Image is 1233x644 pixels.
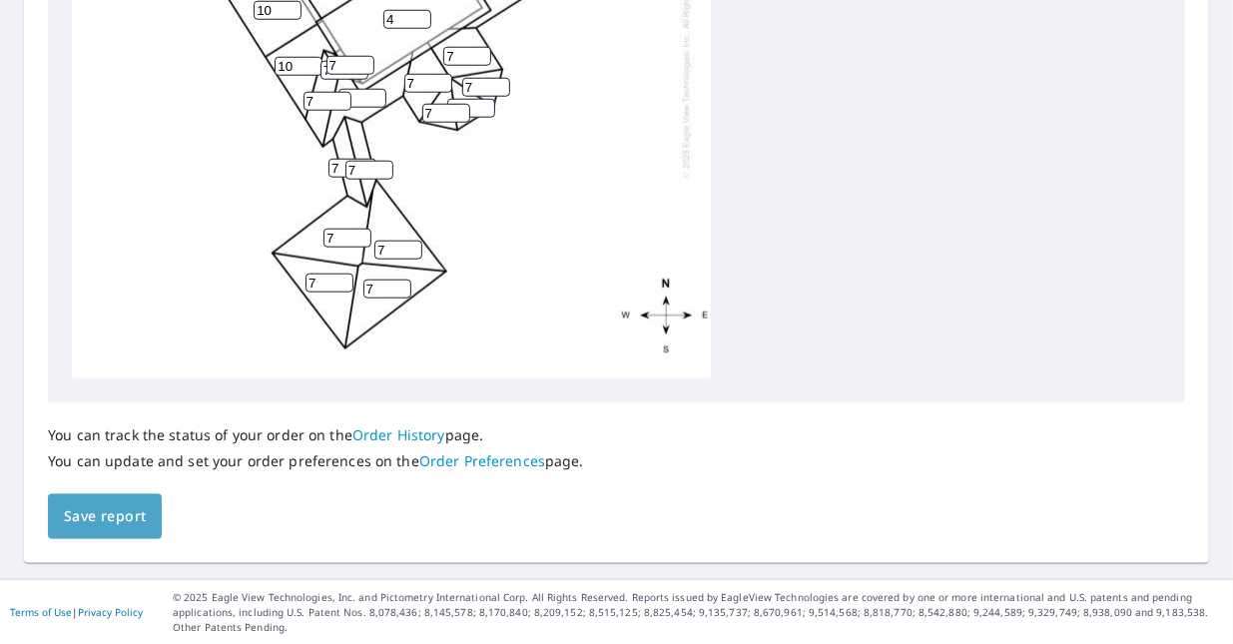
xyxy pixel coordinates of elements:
span: Save report [64,504,146,529]
p: You can track the status of your order on the page. [48,426,584,444]
a: Order Preferences [419,451,545,470]
a: Privacy Policy [78,605,143,619]
a: Order History [352,425,445,444]
p: | [10,606,143,618]
p: You can update and set your order preferences on the page. [48,452,584,470]
a: Terms of Use [10,605,72,619]
p: © 2025 Eagle View Technologies, Inc. and Pictometry International Corp. All Rights Reserved. Repo... [173,590,1223,635]
button: Save report [48,494,162,539]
